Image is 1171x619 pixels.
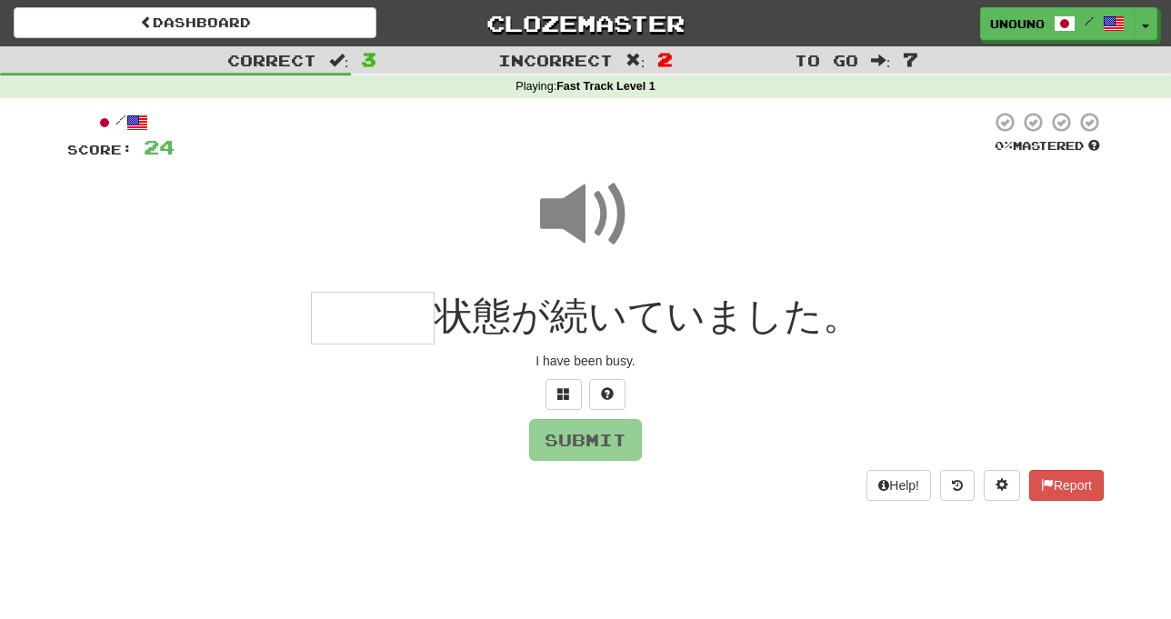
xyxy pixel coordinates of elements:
[1029,470,1104,501] button: Report
[404,7,766,39] a: Clozemaster
[498,51,613,69] span: Incorrect
[991,138,1104,155] div: Mastered
[940,470,975,501] button: Round history (alt+y)
[67,111,175,134] div: /
[626,53,646,68] span: :
[556,80,656,93] strong: Fast Track Level 1
[361,48,376,70] span: 3
[903,48,918,70] span: 7
[227,51,316,69] span: Correct
[980,7,1135,40] a: unoUno /
[435,295,861,337] span: 状態が続いていました。
[67,142,133,157] span: Score:
[995,138,1013,153] span: 0 %
[545,379,582,410] button: Switch sentence to multiple choice alt+p
[589,379,626,410] button: Single letter hint - you only get 1 per sentence and score half the points! alt+h
[529,419,642,461] button: Submit
[657,48,673,70] span: 2
[67,352,1104,370] div: I have been busy.
[1085,15,1094,27] span: /
[866,470,931,501] button: Help!
[990,15,1045,32] span: unoUno
[871,53,891,68] span: :
[795,51,858,69] span: To go
[14,7,376,38] a: Dashboard
[144,135,175,158] span: 24
[329,53,349,68] span: :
